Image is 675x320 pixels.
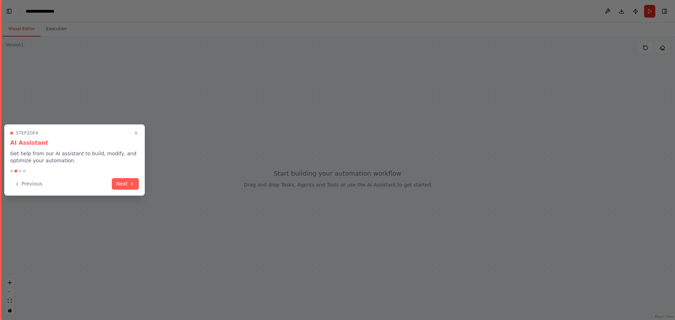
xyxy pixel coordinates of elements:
[16,130,38,136] span: Step 2 of 4
[132,129,140,137] button: Close walkthrough
[112,178,139,190] button: Next
[10,139,139,147] h3: AI Assistant
[10,150,139,164] p: Get help from our AI assistant to build, modify, and optimize your automation.
[4,6,14,16] button: Hide left sidebar
[10,178,46,190] button: Previous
